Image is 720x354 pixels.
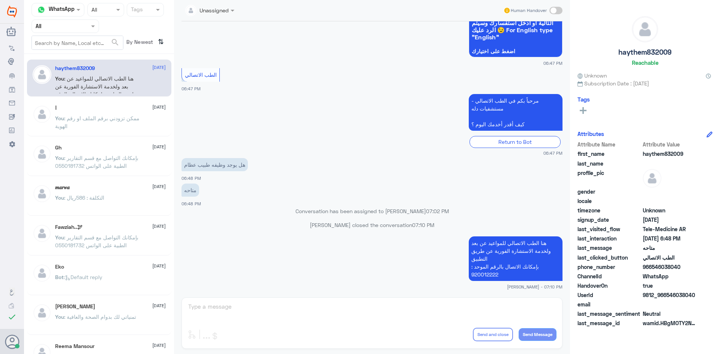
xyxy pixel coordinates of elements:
[577,169,641,186] span: profile_pic
[111,38,120,47] span: search
[643,169,661,188] img: defaultAdmin.png
[577,150,641,158] span: first_name
[64,314,136,320] span: : تمنياتي لك بدوام الصحة والعافية
[519,328,556,341] button: Send Message
[643,235,697,242] span: 2025-09-25T15:48:15.257Z
[577,188,641,196] span: gender
[33,105,51,124] img: defaultAdmin.png
[412,222,434,228] span: 07:10 PM
[64,274,102,280] span: : Default reply
[577,96,590,103] h6: Tags
[7,6,17,18] img: Widebot Logo
[33,224,51,243] img: defaultAdmin.png
[185,72,217,78] span: الطب الاتصالي
[111,36,120,49] button: search
[632,16,658,42] img: defaultAdmin.png
[577,206,641,214] span: timezone
[643,225,697,233] span: Tele-Medicine AR
[55,115,139,129] span: : ممكن تزودني برقم الملف او رقم الهوية
[55,234,138,248] span: : بإمكانك التواصل مع قسم التقارير الطبية على الواتس 0550181732
[577,282,641,290] span: HandoverOn
[577,291,641,299] span: UserId
[33,184,51,203] img: defaultAdmin.png
[643,254,697,261] span: الطب الاتصالي
[473,328,513,341] button: Send and close
[55,184,70,191] h5: 𝒎𝒂𝒓𝒘𝒂
[618,48,672,57] h5: haythem832009
[152,143,166,150] span: [DATE]
[130,5,143,15] div: Tags
[55,115,64,121] span: You
[32,36,123,49] input: Search by Name, Local etc…
[5,335,19,349] button: Avatar
[152,263,166,269] span: [DATE]
[643,197,697,205] span: null
[55,303,95,310] h5: Mohammed ALRASHED
[469,94,562,131] p: 25/9/2025, 6:47 PM
[577,197,641,205] span: locale
[643,140,697,148] span: Attribute Value
[181,221,562,229] p: [PERSON_NAME] closed the conversation
[64,194,104,201] span: : التكلفة : 586ريال
[577,72,607,79] span: Unknown
[643,150,697,158] span: haythem832009
[511,7,547,14] span: Human Handover
[123,36,155,51] span: By Newest
[577,235,641,242] span: last_interaction
[543,60,562,66] span: 06:47 PM
[36,4,47,15] img: whatsapp.png
[543,150,562,156] span: 06:47 PM
[577,263,641,271] span: phone_number
[152,302,166,309] span: [DATE]
[643,244,697,252] span: متاحه
[181,201,201,206] span: 06:48 PM
[643,272,697,280] span: 2
[55,155,138,169] span: : بإمكانك التواصل مع قسم التقارير الطبية على الواتس 0550181732
[643,188,697,196] span: null
[577,160,641,167] span: last_name
[469,136,561,148] div: Return to Bot
[55,75,136,105] span: : هنا الطب الاتصالي للمواعيد عن بعد ولخدمة الاستشارة الفورية عن طريق التطبيق بإمكانك الاتصال بالر...
[643,300,697,308] span: null
[152,223,166,230] span: [DATE]
[577,310,641,318] span: last_message_sentiment
[55,343,94,350] h5: Reema Mansour
[577,319,641,327] span: last_message_id
[472,48,559,54] span: اضغط على اختيارك
[577,272,641,280] span: ChannelId
[632,59,658,66] h6: Reachable
[577,244,641,252] span: last_message
[181,176,201,181] span: 06:48 PM
[7,312,16,321] i: check
[55,194,64,201] span: You
[577,79,712,87] span: Subscription Date : [DATE]
[643,310,697,318] span: 0
[55,314,64,320] span: You
[55,75,64,82] span: You
[643,206,697,214] span: Unknown
[577,140,641,148] span: Attribute Name
[643,282,697,290] span: true
[643,291,697,299] span: 9812_966546038040
[577,130,604,137] h6: Attributes
[181,158,248,171] p: 25/9/2025, 6:48 PM
[577,225,641,233] span: last_visited_flow
[507,284,562,290] span: [PERSON_NAME] - 07:10 PM
[426,208,449,214] span: 07:02 PM
[577,300,641,308] span: email
[55,234,64,240] span: You
[643,216,697,224] span: 2025-09-25T15:47:41.096Z
[55,274,64,280] span: Bot
[55,224,82,230] h5: Fawziah..🕊
[33,65,51,84] img: defaultAdmin.png
[152,183,166,190] span: [DATE]
[577,254,641,261] span: last_clicked_button
[469,236,562,281] p: 25/9/2025, 7:10 PM
[181,184,199,197] p: 25/9/2025, 6:48 PM
[152,104,166,111] span: [DATE]
[643,263,697,271] span: 966546038040
[158,36,164,48] i: ⇅
[55,145,61,151] h5: Gh
[55,65,95,72] h5: haythem832009
[33,303,51,322] img: defaultAdmin.png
